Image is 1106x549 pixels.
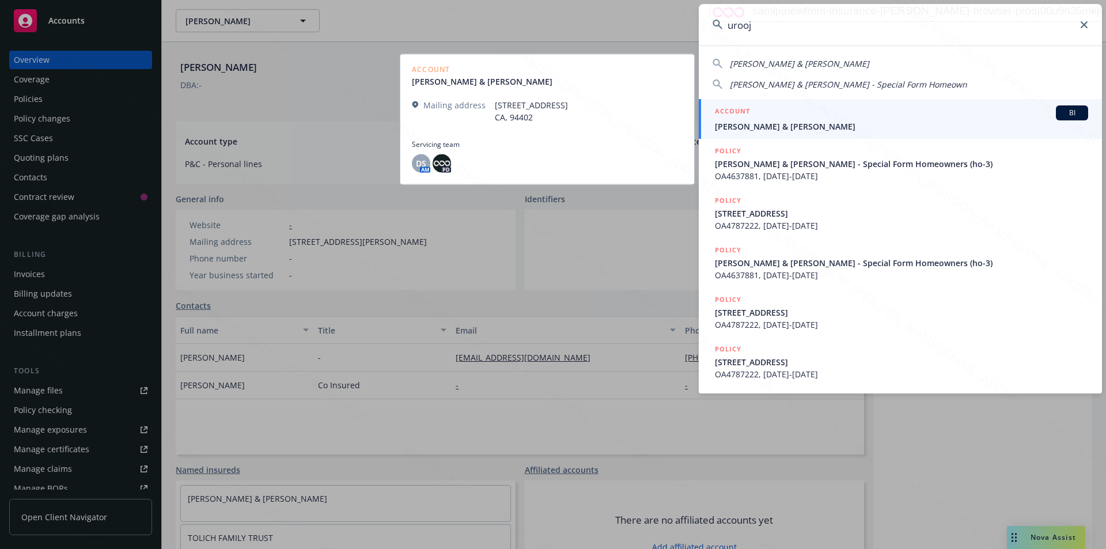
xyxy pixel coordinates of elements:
a: POLICY[STREET_ADDRESS]OA4787222, [DATE]-[DATE] [699,287,1102,337]
h5: POLICY [715,145,741,157]
span: [PERSON_NAME] & [PERSON_NAME] - Special Form Homeowners (ho-3) [715,158,1088,170]
span: OA4787222, [DATE]-[DATE] [715,219,1088,232]
span: BI [1060,108,1084,118]
span: OA4637881, [DATE]-[DATE] [715,269,1088,281]
span: [STREET_ADDRESS] [715,207,1088,219]
h5: POLICY [715,195,741,206]
span: OA4637881, [DATE]-[DATE] [715,170,1088,182]
a: POLICY[STREET_ADDRESS]OA4787222, [DATE]-[DATE] [699,337,1102,387]
span: OA4787222, [DATE]-[DATE] [715,368,1088,380]
h5: POLICY [715,343,741,355]
span: [STREET_ADDRESS] [715,356,1088,368]
span: [PERSON_NAME] & [PERSON_NAME] - Special Form Homeown [730,79,967,90]
span: OA4787222, [DATE]-[DATE] [715,319,1088,331]
h5: ACCOUNT [715,105,750,119]
a: POLICY[STREET_ADDRESS]OA4787222, [DATE]-[DATE] [699,188,1102,238]
h5: POLICY [715,294,741,305]
a: POLICY[PERSON_NAME] & [PERSON_NAME] - Special Form Homeowners (ho-3)OA4637881, [DATE]-[DATE] [699,139,1102,188]
span: [PERSON_NAME] & [PERSON_NAME] [715,120,1088,132]
a: POLICY[PERSON_NAME] & [PERSON_NAME] - Special Form Homeowners (ho-3)OA4637881, [DATE]-[DATE] [699,238,1102,287]
span: [PERSON_NAME] & [PERSON_NAME] - Special Form Homeowners (ho-3) [715,257,1088,269]
span: [PERSON_NAME] & [PERSON_NAME] [730,58,869,69]
h5: POLICY [715,244,741,256]
input: Search... [699,4,1102,46]
span: [STREET_ADDRESS] [715,306,1088,319]
a: ACCOUNTBI[PERSON_NAME] & [PERSON_NAME] [699,99,1102,139]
